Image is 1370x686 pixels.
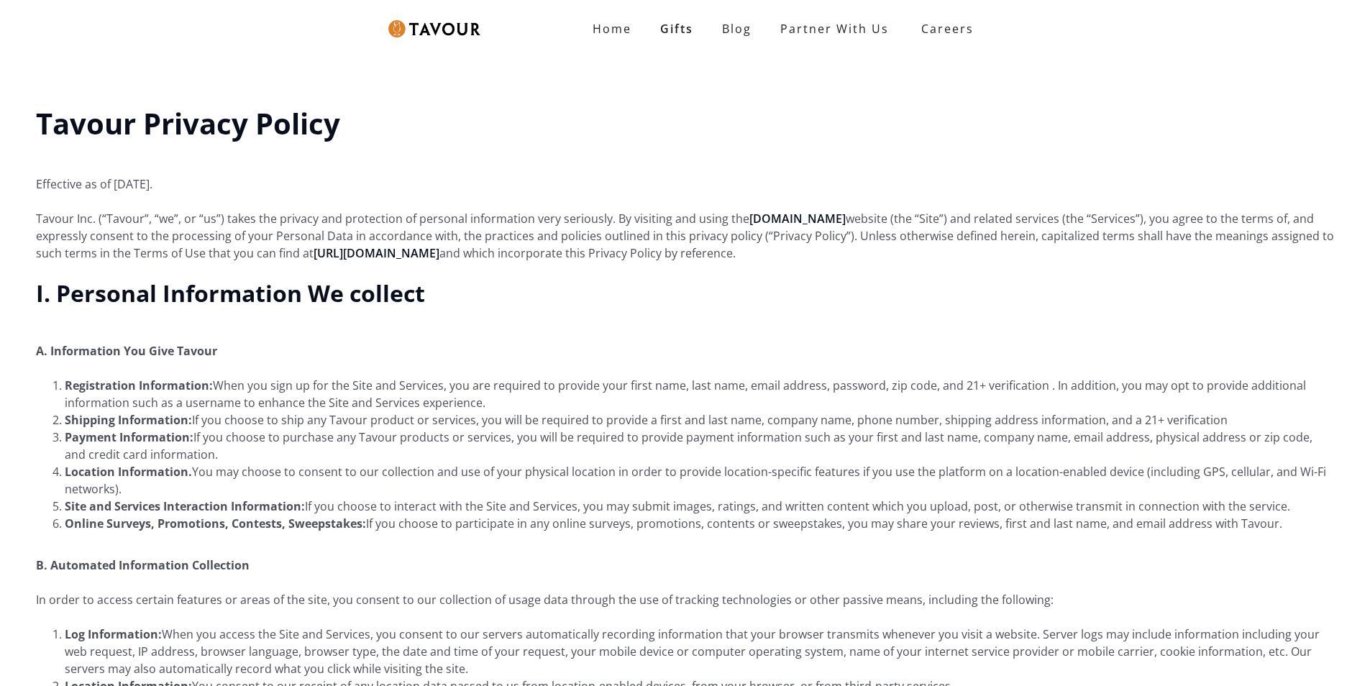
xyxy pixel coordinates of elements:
a: Partner With Us [766,14,903,43]
a: Careers [903,9,985,49]
strong: Shipping Information: [65,412,192,428]
li: If you choose to ship any Tavour product or services, you will be required to provide a first and... [65,411,1334,429]
li: If you choose to participate in any online surveys, promotions, contents or sweepstakes, you may ... [65,515,1334,532]
p: Tavour Inc. (“Tavour”, “we”, or “us”) takes the privacy and protection of personal information ve... [36,210,1334,262]
strong: B. Automated Information Collection [36,557,250,573]
strong: Home [593,21,631,37]
li: If you choose to purchase any Tavour products or services, you will be required to provide paymen... [65,429,1334,463]
strong: Tavour Privacy Policy [36,104,340,143]
a: Blog [708,14,766,43]
li: When you sign up for the Site and Services, you are required to provide your first name, last nam... [65,377,1334,411]
strong: Location Information. [65,464,192,480]
a: Gifts [646,14,708,43]
strong: Payment Information: [65,429,193,445]
p: In order to access certain features or areas of the site, you consent to our collection of usage ... [36,591,1334,608]
a: Home [578,14,646,43]
strong: Registration Information: [65,378,213,393]
a: [URL][DOMAIN_NAME] [314,245,439,261]
strong: Online Surveys, Promotions, Contests, Sweepstakes: [65,516,366,531]
strong: Careers [921,14,974,43]
li: If you choose to interact with the Site and Services, you may submit images, ratings, and written... [65,498,1334,515]
strong: Site and Services Interaction Information: [65,498,305,514]
li: When you access the Site and Services, you consent to our servers automatically recording informa... [65,626,1334,677]
strong: A. Information You Give Tavour [36,343,217,359]
li: You may choose to consent to our collection and use of your physical location in order to provide... [65,463,1334,498]
strong: I. Personal Information We collect [36,278,425,308]
p: Effective as of [DATE]. [36,158,1334,193]
a: [DOMAIN_NAME] [749,211,846,227]
strong: Log Information: [65,626,162,642]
